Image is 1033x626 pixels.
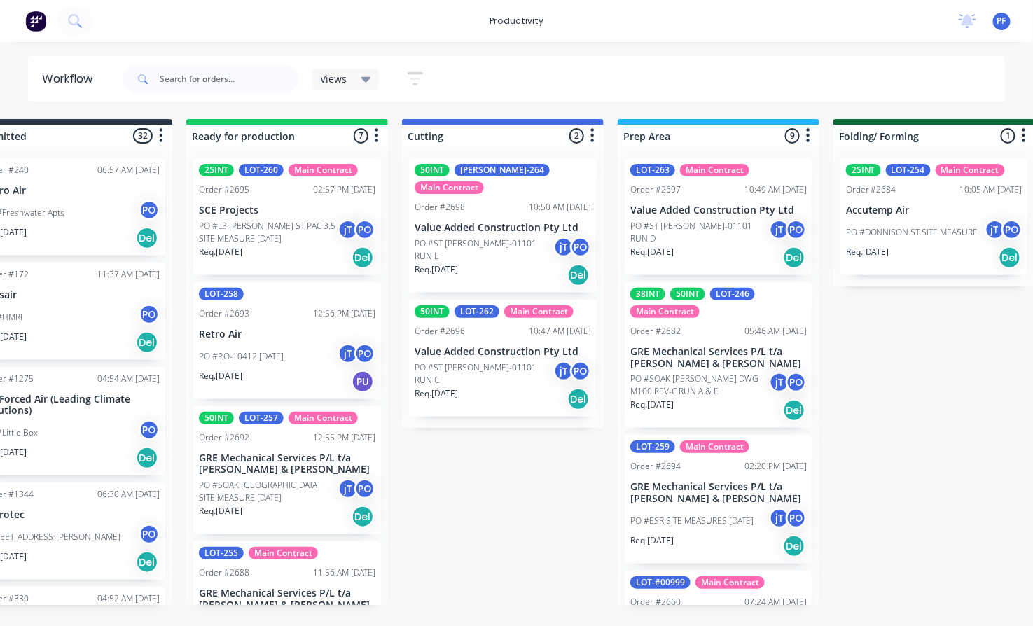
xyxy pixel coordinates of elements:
[630,346,807,370] p: GRE Mechanical Services P/L t/a [PERSON_NAME] & [PERSON_NAME]
[695,576,765,589] div: Main Contract
[570,237,591,258] div: PO
[630,246,674,258] p: Req. [DATE]
[199,431,249,444] div: Order #2692
[846,226,978,239] p: PO #DONNISON ST SITE MEASURE
[97,488,160,501] div: 06:30 AM [DATE]
[160,65,298,93] input: Search for orders...
[352,370,374,393] div: PU
[840,158,1028,275] div: 25INTLOT-254Main ContractOrder #268410:05 AM [DATE]Accutemp AirPO #DONNISON ST SITE MEASUREjTPORe...
[42,71,99,88] div: Workflow
[630,460,681,473] div: Order #2694
[504,305,574,318] div: Main Contract
[415,181,484,194] div: Main Contract
[199,246,242,258] p: Req. [DATE]
[997,15,1006,27] span: PF
[529,325,591,338] div: 10:47 AM [DATE]
[630,440,675,453] div: LOT-259
[786,372,807,393] div: PO
[553,361,574,382] div: jT
[199,288,244,300] div: LOT-258
[136,227,158,249] div: Del
[415,237,553,263] p: PO #ST [PERSON_NAME]-01101 RUN E
[25,11,46,32] img: Factory
[199,204,375,216] p: SCE Projects
[710,288,755,300] div: LOT-246
[630,576,691,589] div: LOT-#00999
[239,412,284,424] div: LOT-257
[630,183,681,196] div: Order #2697
[680,164,749,176] div: Main Contract
[199,412,234,424] div: 50INT
[630,398,674,411] p: Req. [DATE]
[199,328,375,340] p: Retro Air
[139,524,160,545] div: PO
[415,346,591,358] p: Value Added Construction Pty Ltd
[199,479,338,504] p: PO #SOAK [GEOGRAPHIC_DATA] SITE MEASURE [DATE]
[354,478,375,499] div: PO
[846,183,896,196] div: Order #2684
[415,305,450,318] div: 50INT
[744,596,807,608] div: 07:24 AM [DATE]
[886,164,931,176] div: LOT-254
[199,307,249,320] div: Order #2693
[769,372,790,393] div: jT
[289,164,358,176] div: Main Contract
[786,219,807,240] div: PO
[338,343,359,364] div: jT
[625,282,812,429] div: 38INT50INTLOT-246Main ContractOrder #268205:46 AM [DATE]GRE Mechanical Services P/L t/a [PERSON_N...
[136,551,158,573] div: Del
[630,534,674,547] p: Req. [DATE]
[630,204,807,216] p: Value Added Construction Pty Ltd
[630,481,807,505] p: GRE Mechanical Services P/L t/a [PERSON_NAME] & [PERSON_NAME]
[199,183,249,196] div: Order #2695
[744,460,807,473] div: 02:20 PM [DATE]
[139,419,160,440] div: PO
[630,220,769,245] p: PO #ST [PERSON_NAME]-01101 RUN D
[846,246,889,258] p: Req. [DATE]
[415,263,458,276] p: Req. [DATE]
[630,373,769,398] p: PO #SOAK [PERSON_NAME] DWG-M100 REV-C RUN A & E
[783,399,805,422] div: Del
[409,300,597,417] div: 50INTLOT-262Main ContractOrder #269610:47 AM [DATE]Value Added Construction Pty LtdPO #ST [PERSON...
[97,268,160,281] div: 11:37 AM [DATE]
[680,440,749,453] div: Main Contract
[630,164,675,176] div: LOT-263
[985,219,1006,240] div: jT
[744,183,807,196] div: 10:49 AM [DATE]
[313,566,375,579] div: 11:56 AM [DATE]
[199,547,244,559] div: LOT-255
[139,304,160,325] div: PO
[999,246,1021,269] div: Del
[313,183,375,196] div: 02:57 PM [DATE]
[936,164,1005,176] div: Main Contract
[338,478,359,499] div: jT
[97,164,160,176] div: 06:57 AM [DATE]
[630,288,665,300] div: 38INT
[136,331,158,354] div: Del
[846,164,881,176] div: 25INT
[239,164,284,176] div: LOT-260
[769,219,790,240] div: jT
[529,201,591,214] div: 10:50 AM [DATE]
[483,11,550,32] div: productivity
[769,508,790,529] div: jT
[625,435,812,564] div: LOT-259Main ContractOrder #269402:20 PM [DATE]GRE Mechanical Services P/L t/a [PERSON_NAME] & [PE...
[199,220,338,245] p: PO #L3 [PERSON_NAME] ST PAC 3.5 SITE MEASURE [DATE]
[455,164,550,176] div: [PERSON_NAME]-264
[136,447,158,469] div: Del
[415,325,465,338] div: Order #2696
[630,515,754,527] p: PO #ESR SITE MEASURES [DATE]
[289,412,358,424] div: Main Contract
[786,508,807,529] div: PO
[553,237,574,258] div: jT
[625,158,812,275] div: LOT-263Main ContractOrder #269710:49 AM [DATE]Value Added Construction Pty LtdPO #ST [PERSON_NAME...
[415,361,553,387] p: PO #ST [PERSON_NAME]-01101 RUN C
[415,222,591,234] p: Value Added Construction Pty Ltd
[338,219,359,240] div: jT
[960,183,1022,196] div: 10:05 AM [DATE]
[352,506,374,528] div: Del
[630,596,681,608] div: Order #2660
[783,246,805,269] div: Del
[249,547,318,559] div: Main Contract
[354,343,375,364] div: PO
